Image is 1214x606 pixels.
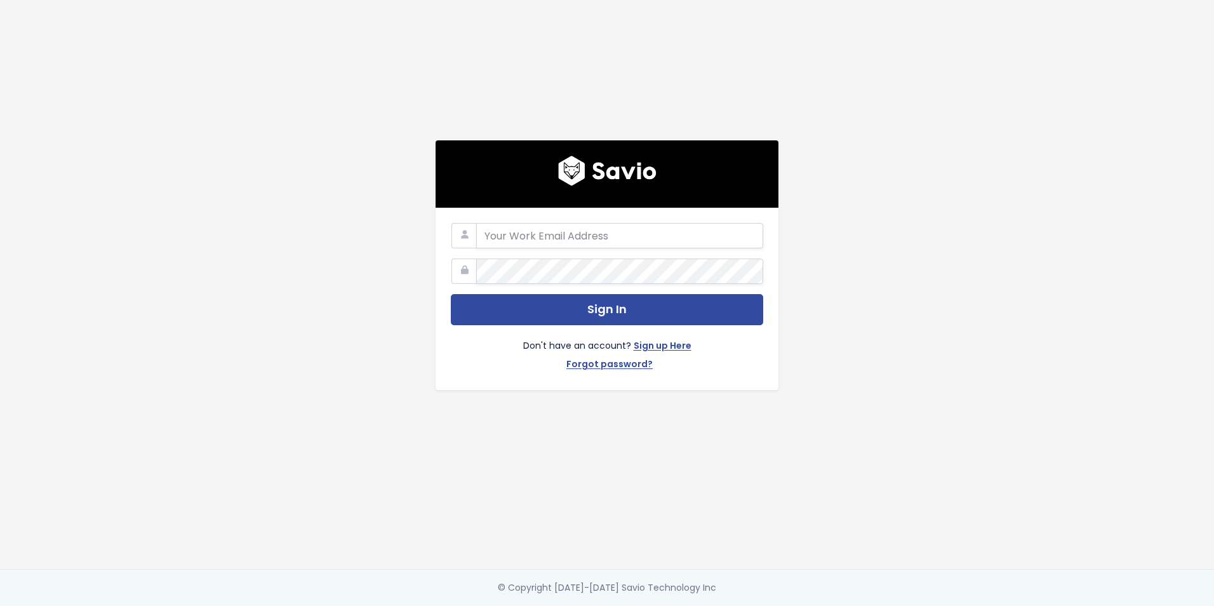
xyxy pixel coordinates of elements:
[451,294,763,325] button: Sign In
[451,325,763,375] div: Don't have an account?
[498,580,716,596] div: © Copyright [DATE]-[DATE] Savio Technology Inc
[634,338,691,356] a: Sign up Here
[566,356,653,375] a: Forgot password?
[558,156,657,186] img: logo600x187.a314fd40982d.png
[476,223,763,248] input: Your Work Email Address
